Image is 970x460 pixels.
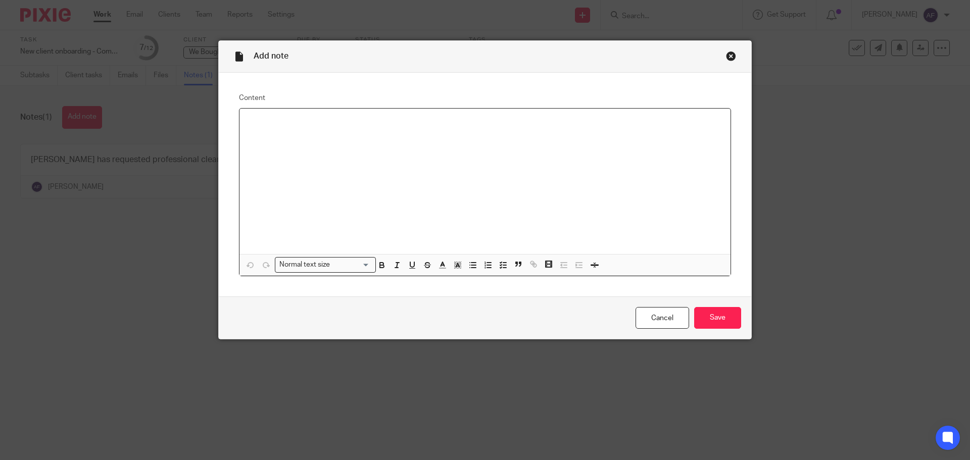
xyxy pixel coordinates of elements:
[275,257,376,273] div: Search for option
[726,51,736,61] div: Close this dialog window
[333,260,370,270] input: Search for option
[694,307,741,329] input: Save
[636,307,689,329] a: Cancel
[239,93,731,103] label: Content
[277,260,332,270] span: Normal text size
[254,52,288,60] span: Add note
